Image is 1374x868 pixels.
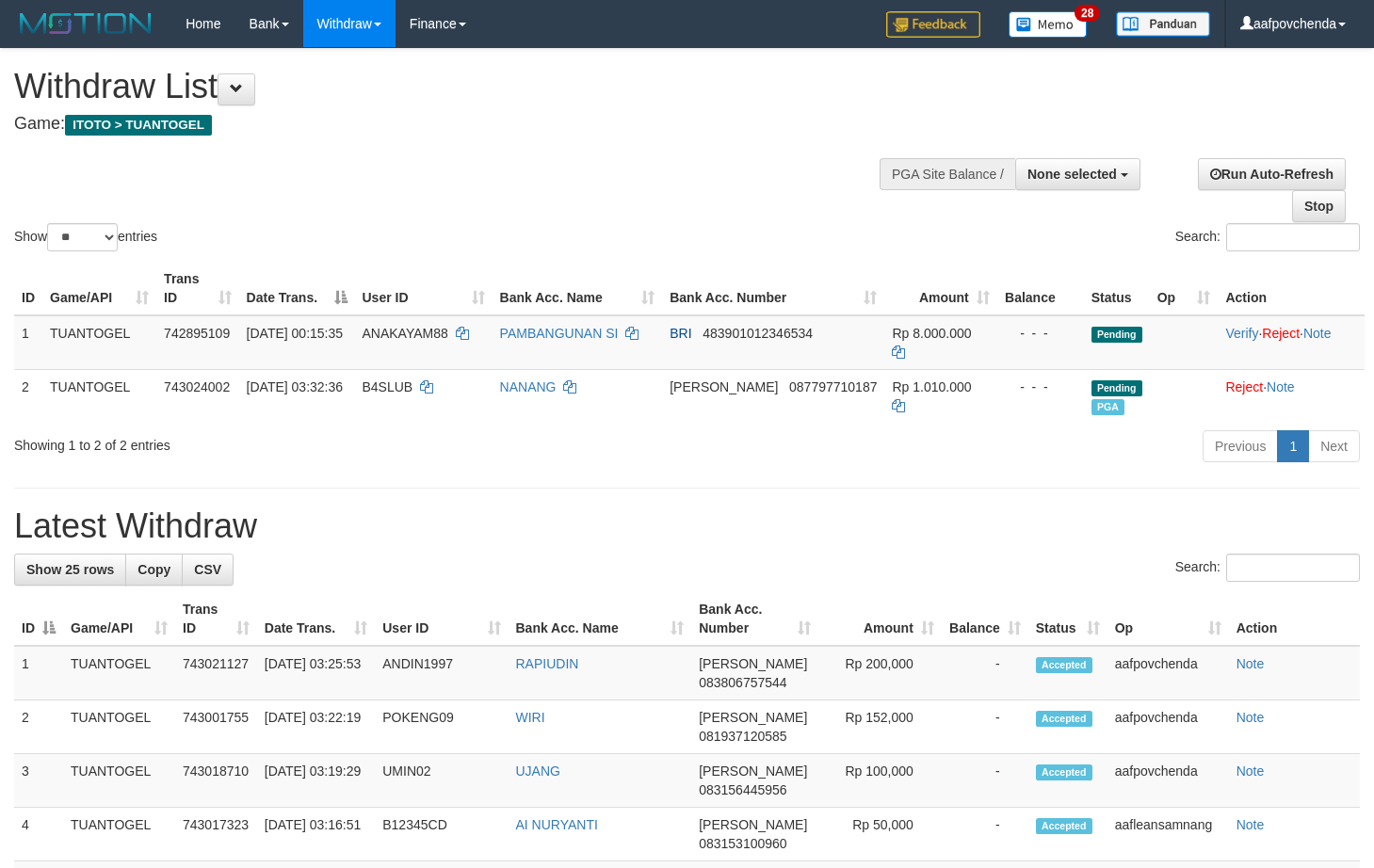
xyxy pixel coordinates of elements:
div: Showing 1 to 2 of 2 entries [14,428,558,455]
td: [DATE] 03:25:53 [257,646,375,700]
td: 4 [14,808,63,861]
span: Accepted [1036,764,1092,780]
span: [PERSON_NAME] [670,379,778,394]
span: Marked by aafchonlypin [1091,399,1124,415]
td: 743018710 [175,754,257,808]
td: [DATE] 03:16:51 [257,808,375,861]
span: Rp 1.010.000 [892,379,971,394]
td: - [942,808,1028,861]
th: Status [1084,262,1150,315]
span: Copy 083153100960 to clipboard [699,836,786,851]
td: aafpovchenda [1107,754,1229,808]
span: Copy 083806757544 to clipboard [699,675,786,690]
span: Accepted [1036,657,1092,673]
img: Feedback.jpg [886,11,980,38]
th: Date Trans.: activate to sort column ascending [257,592,375,646]
td: UMIN02 [375,754,508,808]
th: Status: activate to sort column ascending [1028,592,1107,646]
div: PGA Site Balance / [880,158,1015,190]
td: aafpovchenda [1107,700,1229,754]
td: - [942,700,1028,754]
td: [DATE] 03:19:29 [257,754,375,808]
a: Note [1237,710,1265,725]
label: Search: [1175,223,1360,251]
h1: Latest Withdraw [14,507,1360,545]
input: Search: [1226,223,1360,251]
div: - - - [1005,378,1076,396]
span: Accepted [1036,711,1092,727]
span: BRI [670,326,691,341]
a: Note [1267,379,1295,394]
th: ID [14,262,42,315]
td: 1 [14,646,63,700]
td: - [942,754,1028,808]
th: Action [1218,262,1365,315]
a: WIRI [516,710,545,725]
td: 2 [14,369,42,423]
a: AI NURYANTI [516,817,598,832]
td: Rp 50,000 [818,808,941,861]
a: Stop [1292,190,1346,222]
a: Show 25 rows [14,554,126,586]
span: ITOTO > TUANTOGEL [65,115,212,136]
td: TUANTOGEL [63,700,175,754]
span: [PERSON_NAME] [699,817,807,832]
td: TUANTOGEL [63,646,175,700]
a: Note [1237,656,1265,671]
span: 743024002 [164,379,230,394]
h1: Withdraw List [14,68,897,105]
span: Copy [137,562,170,577]
th: Amount: activate to sort column ascending [884,262,996,315]
a: 1 [1277,430,1309,462]
span: 742895109 [164,326,230,341]
a: Reject [1262,326,1300,341]
span: [DATE] 00:15:35 [247,326,343,341]
a: Run Auto-Refresh [1198,158,1346,190]
td: [DATE] 03:22:19 [257,700,375,754]
th: User ID: activate to sort column ascending [355,262,493,315]
td: ANDIN1997 [375,646,508,700]
th: Game/API: activate to sort column ascending [42,262,156,315]
a: Next [1308,430,1360,462]
td: 1 [14,315,42,370]
a: Note [1237,817,1265,832]
img: MOTION_logo.png [14,9,157,38]
td: aafpovchenda [1107,646,1229,700]
img: panduan.png [1116,11,1210,37]
th: Balance: activate to sort column ascending [942,592,1028,646]
td: TUANTOGEL [42,315,156,370]
a: Previous [1203,430,1278,462]
a: Note [1237,764,1265,779]
th: Action [1229,592,1360,646]
a: PAMBANGUNAN SI [500,326,619,341]
td: 743017323 [175,808,257,861]
span: Pending [1091,380,1142,396]
th: User ID: activate to sort column ascending [375,592,508,646]
th: ID: activate to sort column descending [14,592,63,646]
h4: Game: [14,115,897,134]
span: Accepted [1036,818,1092,834]
div: - - - [1005,324,1076,343]
td: · [1218,369,1365,423]
th: Amount: activate to sort column ascending [818,592,941,646]
a: Verify [1225,326,1258,341]
span: Copy 483901012346534 to clipboard [703,326,813,341]
span: 28 [1075,5,1100,22]
td: 2 [14,700,63,754]
a: UJANG [516,764,560,779]
td: Rp 100,000 [818,754,941,808]
td: 743001755 [175,700,257,754]
label: Show entries [14,223,157,251]
span: [PERSON_NAME] [699,710,807,725]
td: · · [1218,315,1365,370]
span: CSV [194,562,221,577]
span: Copy 081937120585 to clipboard [699,729,786,744]
span: ANAKAYAM88 [363,326,448,341]
span: [PERSON_NAME] [699,656,807,671]
th: Balance [997,262,1084,315]
span: Copy 087797710187 to clipboard [789,379,877,394]
span: None selected [1027,167,1117,182]
td: Rp 200,000 [818,646,941,700]
th: Game/API: activate to sort column ascending [63,592,175,646]
td: 3 [14,754,63,808]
